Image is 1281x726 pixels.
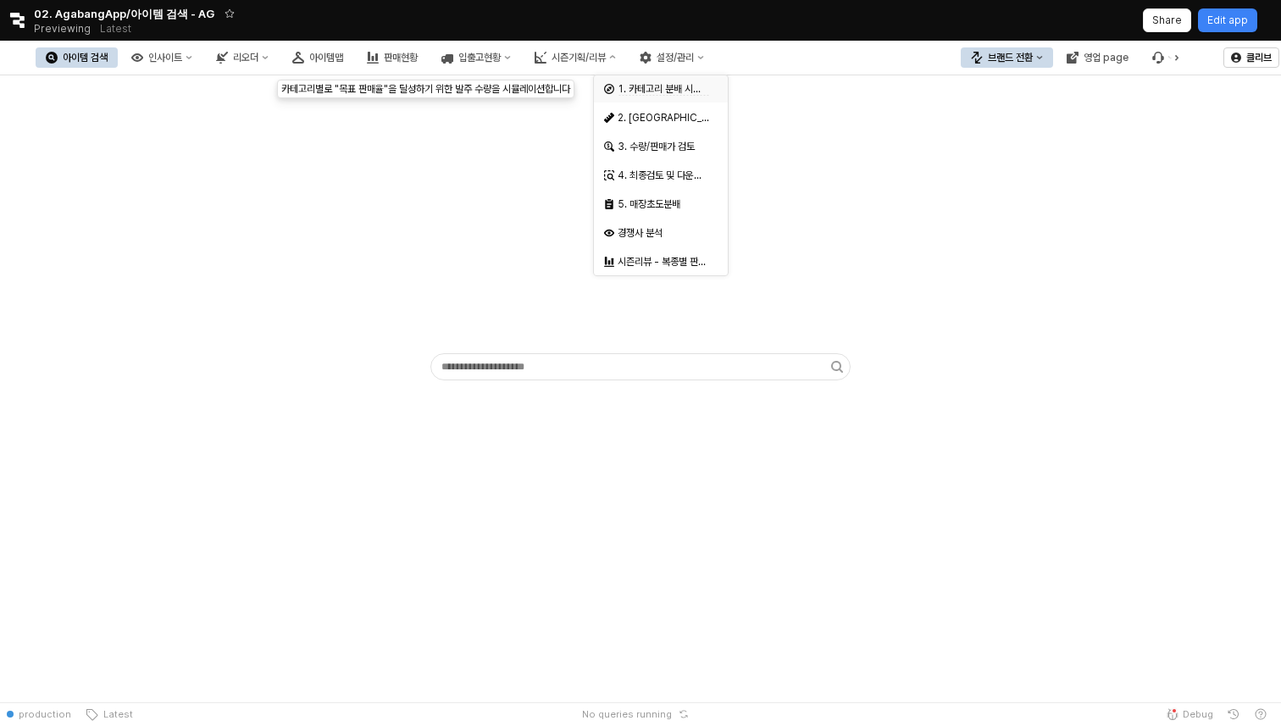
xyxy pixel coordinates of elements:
[618,255,709,269] div: 시즌리뷰 - 복종별 판매율 비교
[1152,14,1182,27] p: Share
[988,52,1033,64] div: 브랜드 전환
[458,52,501,64] div: 입출고현황
[629,47,714,68] button: 설정/관리
[1223,47,1279,68] button: 클리브
[1143,8,1191,32] button: Share app
[34,17,141,41] div: Previewing Latest
[618,111,709,125] div: 2. [GEOGRAPHIC_DATA]
[675,709,692,719] button: Reset app state
[384,52,418,64] div: 판매현황
[1142,47,1184,68] div: 버그 제보 및 기능 개선 요청
[1207,14,1248,27] p: Edit app
[431,47,521,68] button: 입출고현황
[34,20,91,37] span: Previewing
[1084,52,1128,64] div: 영업 page
[961,47,1053,68] button: 브랜드 전환
[63,52,108,64] div: 아이템 검색
[618,83,727,96] span: 1. 카테고리 분배 시뮬레이션
[91,17,141,41] button: Releases and History
[98,707,133,721] span: Latest
[618,140,707,153] div: 3. 수량/판매가 검토
[1220,702,1247,726] button: History
[233,52,258,64] div: 리오더
[1247,702,1274,726] button: Help
[36,47,118,68] button: 아이템 검색
[594,75,728,276] div: Select an option
[121,47,202,68] button: 인사이트
[34,5,214,22] span: 02. AgabangApp/아이템 검색 - AG
[282,47,353,68] button: 아이템맵
[19,707,71,721] span: production
[1246,51,1272,64] p: 클리브
[309,52,343,64] div: 아이템맵
[1183,707,1213,721] span: Debug
[148,52,182,64] div: 인사이트
[357,47,428,68] button: 판매현황
[1159,702,1220,726] button: Debug
[221,5,238,22] button: Add app to favorites
[582,707,672,721] span: No queries running
[78,702,140,726] button: Latest
[657,52,694,64] div: 설정/관리
[1056,47,1139,68] button: 영업 page
[552,52,606,64] div: 시즌기획/리뷰
[100,22,131,36] p: Latest
[618,226,707,240] div: 경쟁사 분석
[206,47,279,68] button: 리오더
[618,197,707,211] div: 5. 매장초도분배
[1198,8,1257,32] button: Edit app
[618,169,707,182] div: 4. 최종검토 및 다운로드
[524,47,626,68] button: 시즌기획/리뷰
